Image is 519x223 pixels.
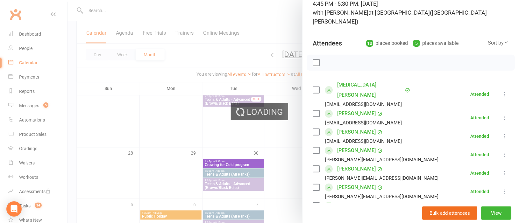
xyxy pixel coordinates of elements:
[470,152,489,157] div: Attended
[366,39,408,48] div: places booked
[313,9,487,25] span: at [GEOGRAPHIC_DATA]([GEOGRAPHIC_DATA][PERSON_NAME])
[366,40,373,47] div: 10
[470,189,489,194] div: Attended
[337,182,376,192] a: [PERSON_NAME]
[488,39,509,47] div: Sort by
[337,145,376,156] a: [PERSON_NAME]
[325,174,438,182] div: [PERSON_NAME][EMAIL_ADDRESS][DOMAIN_NAME]
[422,206,477,220] button: Bulk add attendees
[337,108,376,119] a: [PERSON_NAME]
[313,9,368,16] span: with [PERSON_NAME]
[337,80,403,100] a: [MEDICAL_DATA][PERSON_NAME]
[470,92,489,96] div: Attended
[470,115,489,120] div: Attended
[413,39,459,48] div: places available
[481,206,511,220] button: View
[325,156,438,164] div: [PERSON_NAME][EMAIL_ADDRESS][DOMAIN_NAME]
[413,40,420,47] div: 5
[325,192,438,201] div: [PERSON_NAME][EMAIL_ADDRESS][DOMAIN_NAME]
[337,164,376,174] a: [PERSON_NAME]
[470,134,489,138] div: Attended
[337,201,376,211] a: [PERSON_NAME]
[325,100,402,108] div: [EMAIL_ADDRESS][DOMAIN_NAME]
[470,171,489,175] div: Attended
[325,137,402,145] div: [EMAIL_ADDRESS][DOMAIN_NAME]
[313,39,342,48] div: Attendees
[6,201,22,217] div: Open Intercom Messenger
[337,127,376,137] a: [PERSON_NAME]
[325,119,402,127] div: [EMAIL_ADDRESS][DOMAIN_NAME]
